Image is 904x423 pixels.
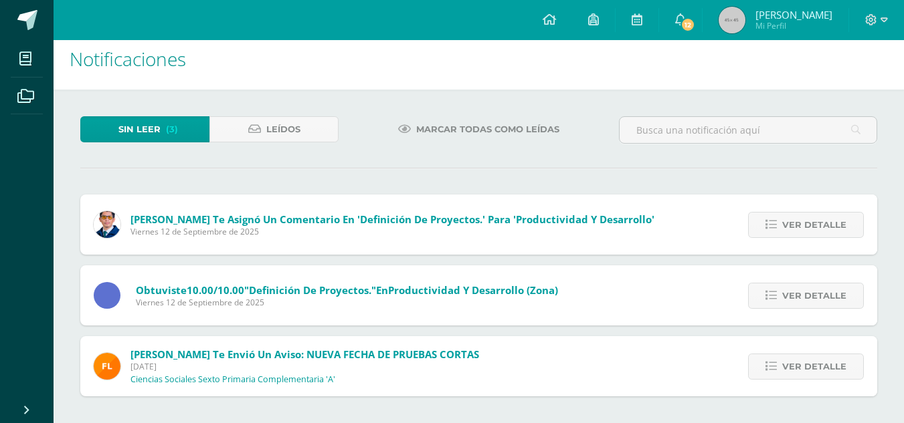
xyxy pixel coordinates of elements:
[130,213,654,226] span: [PERSON_NAME] te asignó un comentario en 'Definición de proyectos.' para 'Productividad y Desarro...
[620,117,877,143] input: Busca una notificación aquí
[266,117,300,142] span: Leídos
[755,20,832,31] span: Mi Perfil
[130,361,479,372] span: [DATE]
[130,374,335,385] p: Ciencias Sociales Sexto Primaria Complementaria 'A'
[416,117,559,142] span: Marcar todas como leídas
[755,8,832,21] span: [PERSON_NAME]
[187,283,244,297] span: 10.00/10.00
[681,17,695,32] span: 12
[130,226,654,237] span: Viernes 12 de Septiembre de 2025
[94,211,120,238] img: 059ccfba660c78d33e1d6e9d5a6a4bb6.png
[719,7,745,33] img: 45x45
[70,46,186,72] span: Notificaciones
[136,297,558,308] span: Viernes 12 de Septiembre de 2025
[166,117,178,142] span: (3)
[136,283,558,297] span: Obtuviste en
[80,116,209,142] a: Sin leer(3)
[209,116,339,142] a: Leídos
[130,347,479,361] span: [PERSON_NAME] te envió un aviso: NUEVA FECHA DE PRUEBAS CORTAS
[388,283,558,297] span: Productividad y Desarrollo (Zona)
[782,354,846,379] span: Ver detalle
[782,213,846,237] span: Ver detalle
[118,117,161,142] span: Sin leer
[782,283,846,308] span: Ver detalle
[94,353,120,380] img: 00e92e5268842a5da8ad8efe5964f981.png
[381,116,576,142] a: Marcar todas como leídas
[244,283,376,297] span: "Definición de proyectos."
